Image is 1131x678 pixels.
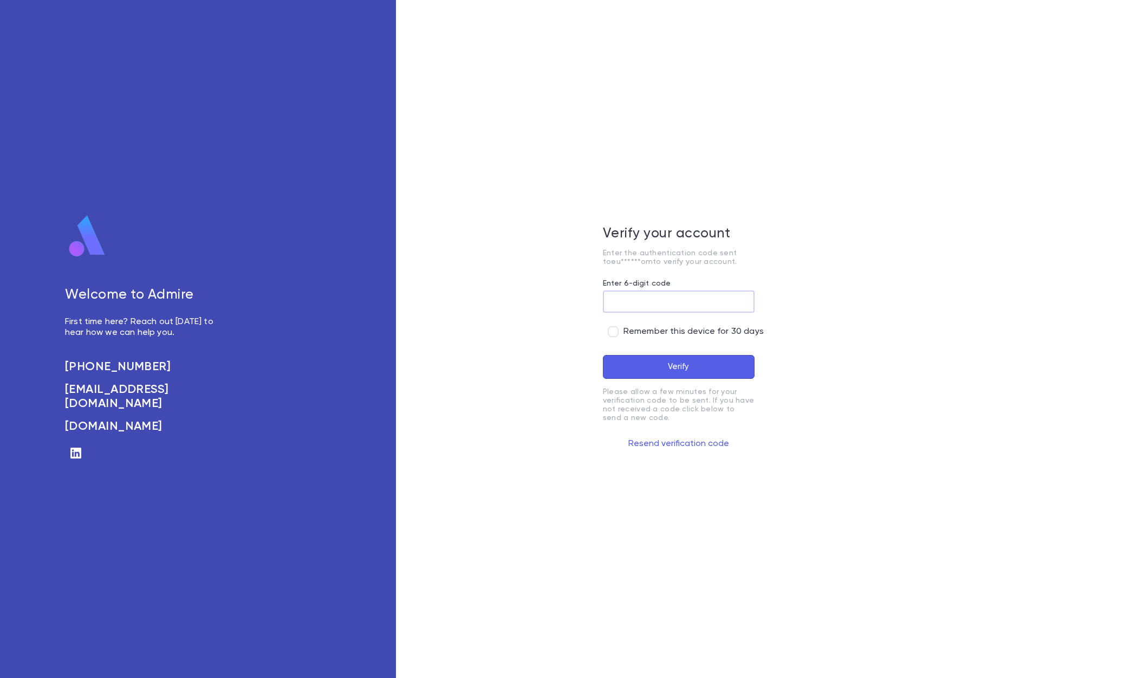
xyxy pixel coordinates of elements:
span: Remember this device for 30 days [623,326,764,337]
img: logo [65,215,109,258]
a: [DOMAIN_NAME] [65,419,225,434]
button: Resend verification code [603,435,755,453]
button: Verify [603,355,755,379]
p: Enter the authentication code sent to eu******om to verify your account. [603,249,755,266]
a: [PHONE_NUMBER] [65,360,225,374]
h5: Welcome to Admire [65,287,225,304]
a: [EMAIL_ADDRESS][DOMAIN_NAME] [65,383,225,411]
label: Enter 6-digit code [603,279,671,288]
p: First time here? Reach out [DATE] to hear how we can help you. [65,317,225,338]
h5: Verify your account [603,226,755,242]
p: Please allow a few minutes for your verification code to be sent. If you have not received a code... [603,388,755,422]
